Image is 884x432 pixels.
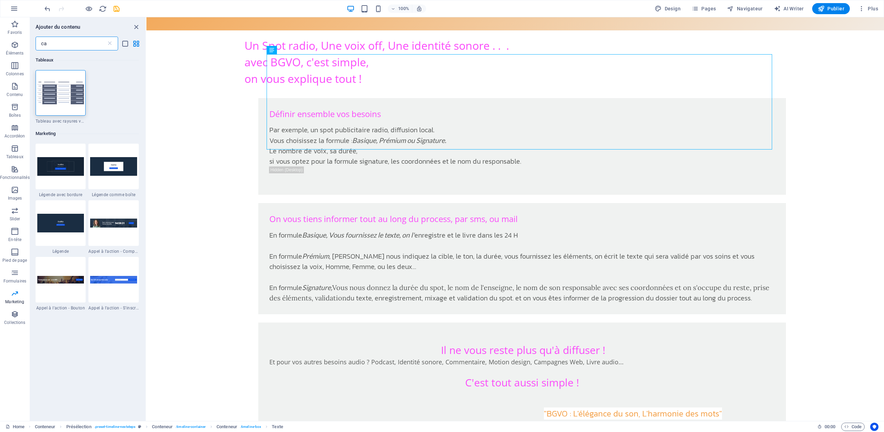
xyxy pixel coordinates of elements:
button: Pages [689,3,719,14]
p: Éléments [6,50,23,56]
span: . timeline-box [240,423,261,431]
button: grid-view [132,39,140,48]
div: Appel à l'action - S'inscrire [88,257,139,311]
span: Cliquez pour sélectionner. Double-cliquez pour modifier. [66,423,92,431]
i: Actualiser la page [99,5,107,13]
span: Cliquez pour sélectionner. Double-cliquez pour modifier. [35,423,56,431]
div: Design (Ctrl+Alt+Y) [652,3,683,14]
p: Colonnes [6,71,24,77]
button: list-view [121,39,129,48]
span: Légende avec bordure [36,192,86,198]
span: : [829,424,830,429]
button: Design [652,3,683,14]
h6: Durée de la session [817,423,836,431]
span: 00 00 [825,423,835,431]
h6: Ajouter du contenu [36,23,80,31]
span: AI Writer [774,5,804,12]
span: Plus [858,5,878,12]
input: Rechercher [36,37,106,50]
h6: Tableaux [36,56,139,64]
img: callout-box_v2.png [90,157,137,176]
button: close panel [132,23,140,31]
div: Légende comme boîte [88,144,139,198]
span: . timeline-container [175,423,206,431]
nav: breadcrumb [35,423,283,431]
img: Bildschirmfotoam2019-06-19um12.08.31.png [90,276,137,283]
button: Code [841,423,865,431]
button: AI Writer [771,3,807,14]
button: Usercentrics [870,423,878,431]
p: Collections [4,320,25,325]
span: Appel à l'action - Compte à rebours [88,249,139,254]
img: Bildschirmfotoam2019-06-19um12.08.35.png [37,276,84,284]
p: Accordéon [4,133,25,139]
i: Cet élément est une présélection personnalisable. [138,425,141,429]
span: Cliquez pour sélectionner. Double-cliquez pour modifier. [272,423,283,431]
span: Cliquez pour sélectionner. Double-cliquez pour modifier. [217,423,237,431]
span: Appel à l'action - Bouton [36,305,86,311]
span: Publier [818,5,844,12]
p: Contenu [7,92,23,97]
p: Pied de page [2,258,27,263]
span: Cliquez pour sélectionner. Double-cliquez pour modifier. [152,423,173,431]
span: I [295,326,297,340]
img: Bildschirmfotoam2019-06-19um12.08.42.png [90,219,137,227]
p: Images [8,195,22,201]
img: table-vertically-striped.svg [37,81,84,105]
h6: 100% [398,4,409,13]
button: Navigateur [724,3,765,14]
button: Publier [812,3,850,14]
span: . preset-timeline-nextsteps [94,423,135,431]
p: En-tête [8,237,21,242]
img: callout.png [37,214,84,232]
span: Code [844,423,862,431]
h6: Marketing [36,129,139,138]
i: Lors du redimensionnement, ajuster automatiquement le niveau de zoom en fonction de l'appareil sé... [416,6,422,12]
p: Slider [10,216,20,222]
div: Légende avec bordure [36,144,86,198]
div: Appel à l'action - Bouton [36,257,86,311]
button: undo [43,4,51,13]
span: Design [655,5,681,12]
div: Appel à l'action - Compte à rebours [88,200,139,254]
button: Cliquez ici pour quitter le mode Aperçu et poursuivre l'édition. [85,4,93,13]
a: Cliquez pour annuler la sélection. Double-cliquez pour ouvrir Pages. [6,423,25,431]
img: callout-border.png [37,157,84,176]
button: Plus [855,3,881,14]
button: reload [98,4,107,13]
span: Et pour vos autres besoins audio ? Podcast, Identité sonore, Commentaire, Motion design, Campagne... [123,340,477,349]
p: Formulaires [3,278,26,284]
div: Tableau avec rayures verticales [36,70,86,124]
span: Tableau avec rayures verticales [36,118,86,124]
p: Tableaux [6,154,23,160]
i: Annuler : Modifier le texte (Ctrl+Z) [44,5,51,13]
div: Légende [36,200,86,254]
p: Marketing [5,299,24,305]
span: Navigateur [727,5,762,12]
span: "BGVO : L'élégance du son, L'harmonie des mots" [397,390,576,402]
span: Pages [692,5,716,12]
button: save [112,4,121,13]
i: Enregistrer (Ctrl+S) [113,5,121,13]
span: Appel à l'action - S'inscrire [88,305,139,311]
span: Légende [36,249,86,254]
span: Légende comme boîte [88,192,139,198]
span: C'est tout aussi simple ! [319,358,433,372]
span: l ne vous reste plus qu'à diffuser ! [297,326,459,340]
p: Favoris [8,30,22,35]
p: Boîtes [9,113,21,118]
button: 100% [388,4,412,13]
